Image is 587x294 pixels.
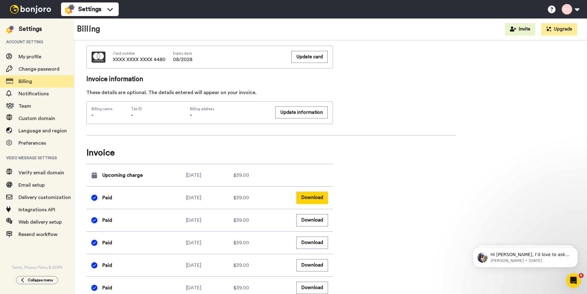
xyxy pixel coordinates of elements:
button: Update information [275,106,328,118]
span: Language and region [18,128,67,133]
span: My profile [18,54,41,59]
img: settings-colored.svg [6,26,14,33]
span: Notifications [18,91,49,96]
img: settings-colored.svg [65,4,75,14]
span: - [92,113,93,118]
button: Download [296,214,328,226]
span: Team [18,104,31,109]
span: Billing address [190,106,269,111]
span: Settings [78,5,101,14]
span: Change password [18,67,60,72]
span: Upcoming charge [102,172,143,179]
span: Paid [102,239,112,246]
span: $39.00 [233,284,249,292]
span: $39.00 [233,262,249,269]
img: bj-logo-header-white.svg [7,5,54,14]
span: Invoice information [86,75,333,84]
span: - [131,113,133,118]
span: Integrations API [18,207,55,212]
span: Web delivery setup [18,220,62,225]
button: Upgrade [541,23,577,35]
button: Download [296,192,328,204]
span: Preferences [18,141,46,146]
span: - [190,113,192,118]
button: Invite [505,23,535,35]
span: Verify email domain [18,170,64,175]
div: [DATE] [186,172,233,179]
span: $39.00 [233,239,249,246]
span: Invoice [86,147,333,159]
span: Paid [102,262,112,269]
button: Download [296,282,328,294]
span: Collapse menu [28,278,53,283]
span: Paid [102,194,112,201]
button: Collapse menu [16,276,58,284]
span: Billing [18,79,32,84]
div: $39.00 [233,172,281,179]
span: Email setup [18,183,45,188]
span: XXXX XXXX XXXX 4480 [113,56,166,63]
span: 6 [579,273,584,278]
span: Paid [102,284,112,292]
div: [DATE] [186,239,233,246]
div: [DATE] [186,262,233,269]
a: Update information [275,106,328,119]
span: Paid [102,217,112,224]
div: [DATE] [186,194,233,201]
span: Billing name [92,106,112,111]
span: $39.00 [233,194,249,201]
span: $39.00 [233,217,249,224]
span: Tax ID [131,106,142,111]
span: Expiry date [173,51,192,56]
span: Custom domain [18,116,55,121]
span: Resend workflow [18,232,58,237]
div: These details are optional. The details entered will appear on your invoice. [86,89,333,96]
iframe: Intercom notifications message [464,234,587,277]
span: 08/2028 [173,56,192,63]
div: Settings [19,25,42,33]
h1: Billing [77,25,100,34]
div: [DATE] [186,284,233,292]
button: Download [296,237,328,249]
span: Delivery customization [18,195,71,200]
button: Download [296,259,328,271]
button: Update card [291,51,328,63]
span: Card number [113,51,166,56]
div: [DATE] [186,217,233,224]
iframe: Intercom live chat [566,273,581,288]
